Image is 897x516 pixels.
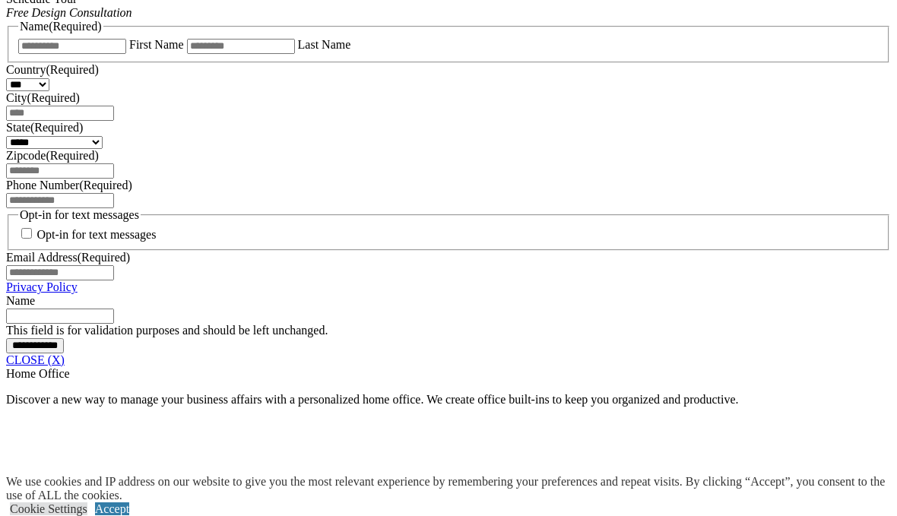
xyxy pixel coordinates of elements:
p: Discover a new way to manage your business affairs with a personalized home office. We create off... [6,393,891,407]
label: Email Address [6,251,130,264]
label: Zipcode [6,149,99,162]
div: We use cookies and IP address on our website to give you the most relevant experience by remember... [6,475,897,502]
label: Last Name [298,38,351,51]
a: Cookie Settings [10,502,87,515]
span: (Required) [27,91,80,104]
a: Privacy Policy [6,280,78,293]
label: Country [6,63,99,76]
em: Free Design Consultation [6,6,132,19]
span: (Required) [46,63,98,76]
a: CLOSE (X) [6,353,65,366]
span: (Required) [46,149,98,162]
label: Opt-in for text messages [37,228,157,241]
label: Name [6,294,35,307]
span: (Required) [49,20,101,33]
label: City [6,91,80,104]
span: (Required) [79,179,132,192]
a: Accept [95,502,129,515]
span: (Required) [78,251,130,264]
label: Phone Number [6,179,132,192]
label: State [6,121,83,134]
legend: Opt-in for text messages [18,208,141,222]
span: (Required) [30,121,83,134]
legend: Name [18,20,103,33]
div: This field is for validation purposes and should be left unchanged. [6,324,891,337]
span: Home Office [6,367,70,380]
label: First Name [129,38,184,51]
